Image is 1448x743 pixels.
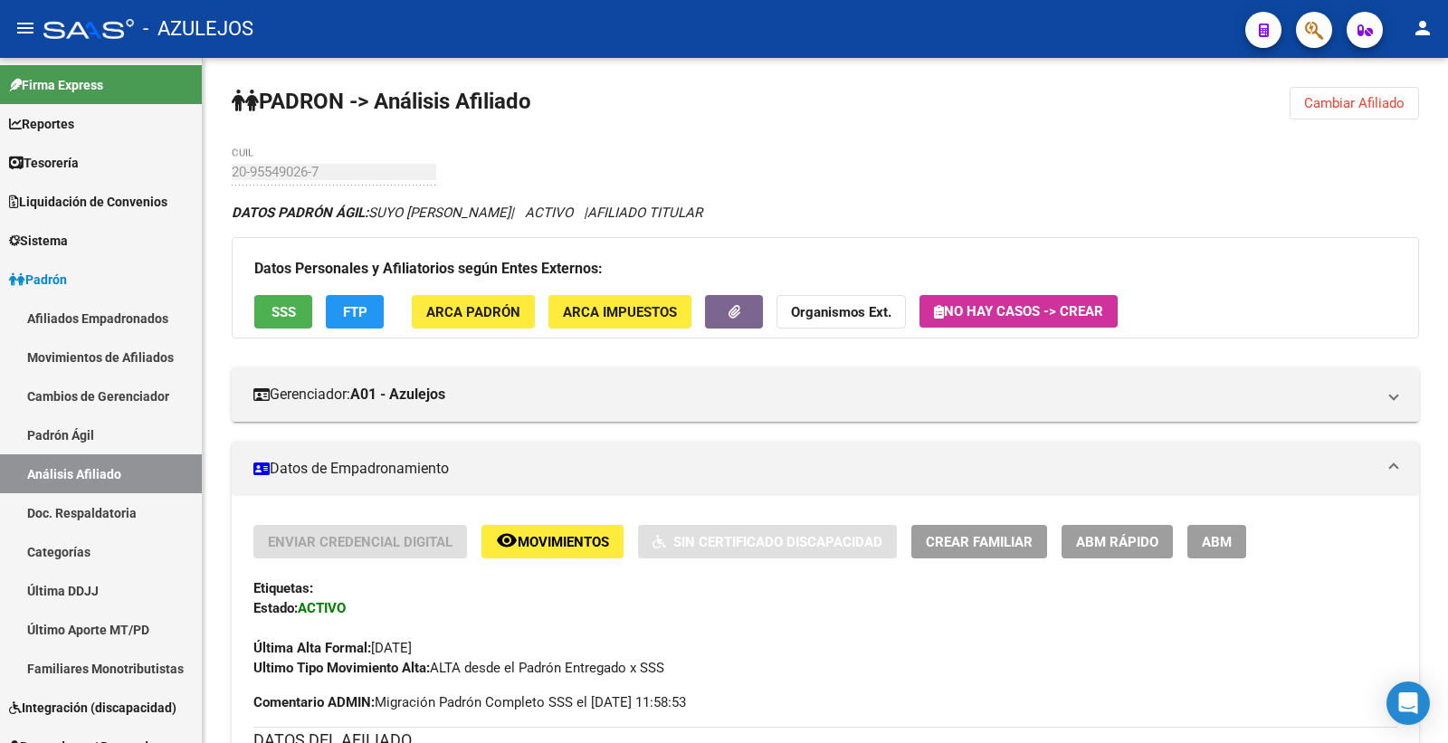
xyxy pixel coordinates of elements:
[926,534,1033,550] span: Crear Familiar
[481,525,624,558] button: Movimientos
[232,442,1419,496] mat-expansion-panel-header: Datos de Empadronamiento
[298,600,346,616] strong: ACTIVO
[1386,681,1430,725] div: Open Intercom Messenger
[791,304,891,320] strong: Organismos Ext.
[426,304,520,320] span: ARCA Padrón
[253,660,430,676] strong: Ultimo Tipo Movimiento Alta:
[232,367,1419,422] mat-expansion-panel-header: Gerenciador:A01 - Azulejos
[1290,87,1419,119] button: Cambiar Afiliado
[412,295,535,329] button: ARCA Padrón
[253,525,467,558] button: Enviar Credencial Digital
[9,270,67,290] span: Padrón
[587,205,702,221] span: AFILIADO TITULAR
[254,295,312,329] button: SSS
[1304,95,1405,111] span: Cambiar Afiliado
[776,295,906,329] button: Organismos Ext.
[143,9,253,49] span: - AZULEJOS
[496,529,518,551] mat-icon: remove_red_eye
[271,304,296,320] span: SSS
[1062,525,1173,558] button: ABM Rápido
[253,640,371,656] strong: Última Alta Formal:
[9,231,68,251] span: Sistema
[9,153,79,173] span: Tesorería
[638,525,897,558] button: Sin Certificado Discapacidad
[1187,525,1246,558] button: ABM
[254,256,1396,281] h3: Datos Personales y Afiliatorios según Entes Externos:
[253,385,1376,405] mat-panel-title: Gerenciador:
[9,192,167,212] span: Liquidación de Convenios
[253,580,313,596] strong: Etiquetas:
[232,205,510,221] span: SUYO [PERSON_NAME]
[1202,534,1232,550] span: ABM
[548,295,691,329] button: ARCA Impuestos
[919,295,1118,328] button: No hay casos -> Crear
[232,205,368,221] strong: DATOS PADRÓN ÁGIL:
[9,698,176,718] span: Integración (discapacidad)
[253,640,412,656] span: [DATE]
[268,534,452,550] span: Enviar Credencial Digital
[326,295,384,329] button: FTP
[253,600,298,616] strong: Estado:
[9,114,74,134] span: Reportes
[253,660,664,676] span: ALTA desde el Padrón Entregado x SSS
[14,17,36,39] mat-icon: menu
[253,459,1376,479] mat-panel-title: Datos de Empadronamiento
[563,304,677,320] span: ARCA Impuestos
[343,304,367,320] span: FTP
[232,89,531,114] strong: PADRON -> Análisis Afiliado
[934,303,1103,319] span: No hay casos -> Crear
[232,205,702,221] i: | ACTIVO |
[350,385,445,405] strong: A01 - Azulejos
[253,694,375,710] strong: Comentario ADMIN:
[911,525,1047,558] button: Crear Familiar
[253,692,686,712] span: Migración Padrón Completo SSS el [DATE] 11:58:53
[518,534,609,550] span: Movimientos
[1412,17,1434,39] mat-icon: person
[673,534,882,550] span: Sin Certificado Discapacidad
[9,75,103,95] span: Firma Express
[1076,534,1158,550] span: ABM Rápido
